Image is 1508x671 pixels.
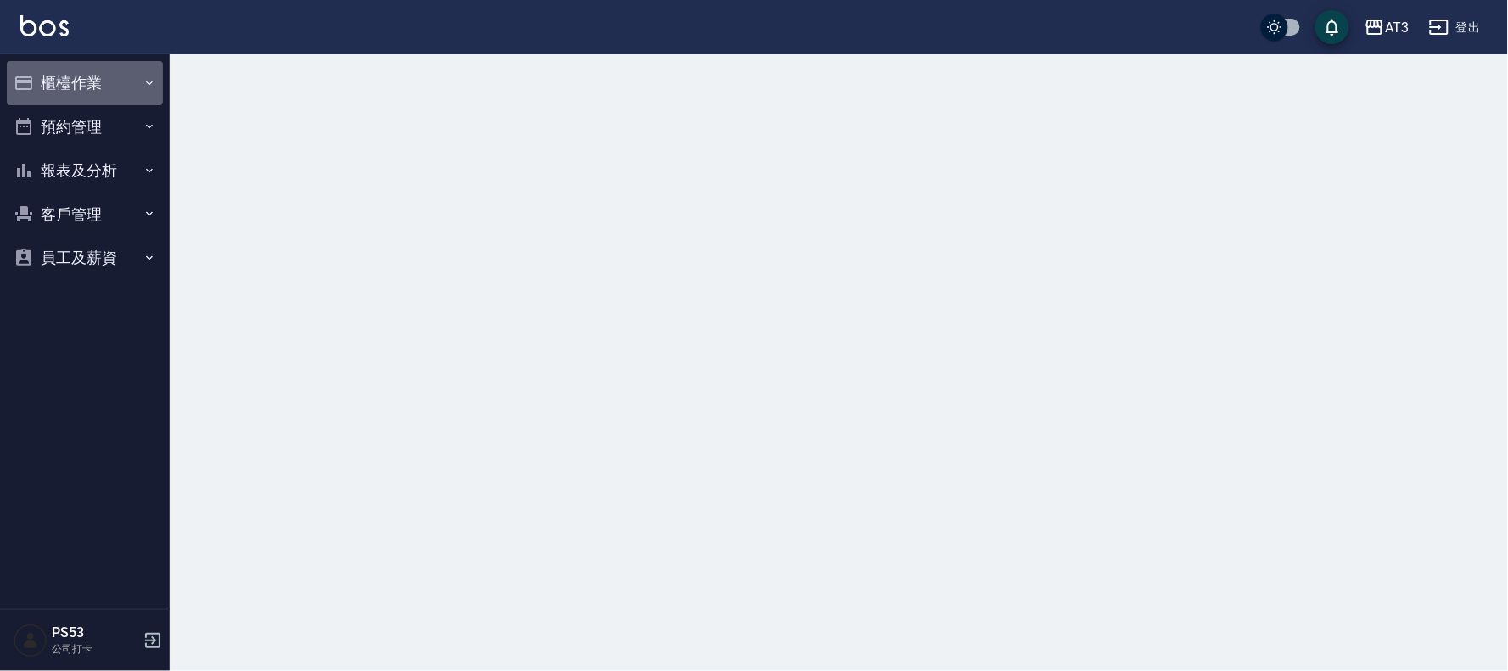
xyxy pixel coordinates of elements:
div: AT3 [1385,17,1409,38]
button: 員工及薪資 [7,236,163,280]
button: AT3 [1358,10,1416,45]
img: Person [14,623,48,657]
button: 登出 [1422,12,1488,43]
p: 公司打卡 [52,641,138,657]
h5: PS53 [52,624,138,641]
button: 櫃檯作業 [7,61,163,105]
button: 報表及分析 [7,148,163,193]
button: save [1315,10,1349,44]
button: 預約管理 [7,105,163,149]
img: Logo [20,15,69,36]
button: 客戶管理 [7,193,163,237]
